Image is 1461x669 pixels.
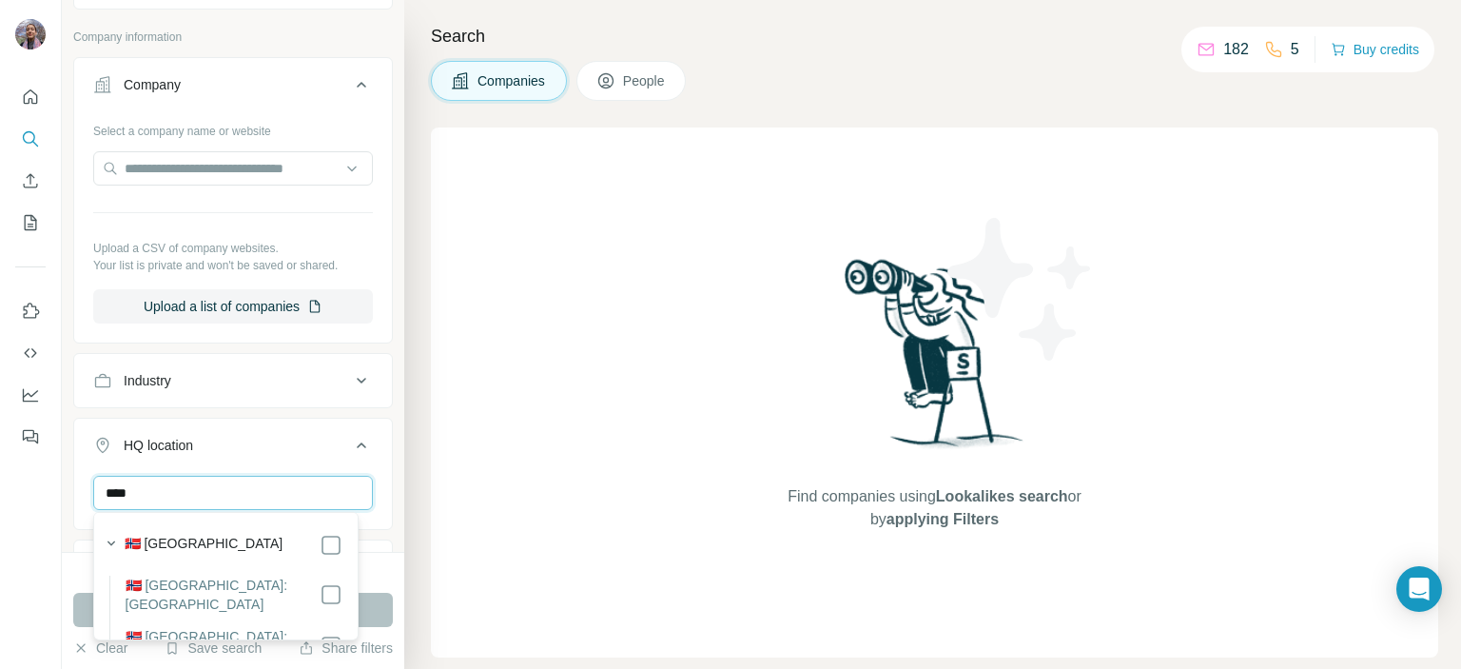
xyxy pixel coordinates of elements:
[93,115,373,140] div: Select a company name or website
[1396,566,1442,612] div: Open Intercom Messenger
[477,71,547,90] span: Companies
[431,23,1438,49] h4: Search
[15,80,46,114] button: Quick start
[74,423,392,476] button: HQ location
[782,485,1086,531] span: Find companies using or by
[15,122,46,156] button: Search
[299,639,393,658] button: Share filters
[124,371,171,390] div: Industry
[935,204,1106,375] img: Surfe Illustration - Stars
[1291,38,1299,61] p: 5
[1331,36,1419,63] button: Buy credits
[15,420,46,454] button: Feedback
[93,240,373,257] p: Upload a CSV of company websites.
[124,75,181,94] div: Company
[1223,38,1249,61] p: 182
[73,29,393,46] p: Company information
[623,71,667,90] span: People
[74,62,392,115] button: Company
[74,358,392,403] button: Industry
[93,257,373,274] p: Your list is private and won't be saved or shared.
[836,254,1034,466] img: Surfe Illustration - Woman searching with binoculars
[93,289,373,324] button: Upload a list of companies
[15,294,46,328] button: Use Surfe on LinkedIn
[15,336,46,370] button: Use Surfe API
[73,639,127,658] button: Clear
[124,436,193,455] div: HQ location
[165,639,262,658] button: Save search
[15,19,46,49] img: Avatar
[125,534,283,557] label: 🇳🇴 [GEOGRAPHIC_DATA]
[936,488,1068,504] span: Lookalikes search
[15,206,46,240] button: My lists
[15,164,46,198] button: Enrich CSV
[886,511,999,527] span: applying Filters
[126,576,320,614] label: 🇳🇴 [GEOGRAPHIC_DATA]: [GEOGRAPHIC_DATA]
[126,627,320,665] label: 🇳🇴 [GEOGRAPHIC_DATA]: [GEOGRAPHIC_DATA]
[74,544,392,590] button: Annual revenue ($)
[15,378,46,412] button: Dashboard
